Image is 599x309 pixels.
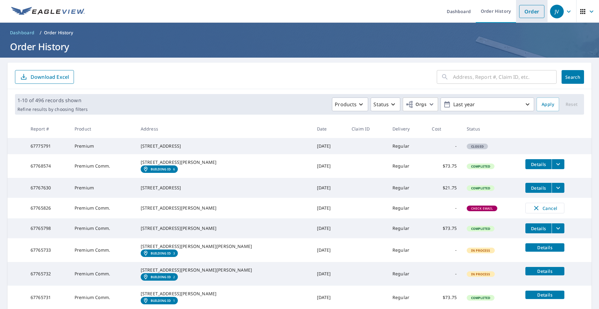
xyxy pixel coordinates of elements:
[532,204,558,212] span: Cancel
[70,178,136,198] td: Premium
[26,154,70,178] td: 67768574
[141,185,307,191] div: [STREET_ADDRESS]
[26,238,70,262] td: 67765733
[427,154,462,178] td: $73.75
[312,198,347,218] td: [DATE]
[441,97,534,111] button: Last year
[347,120,387,138] th: Claim ID
[141,267,307,273] div: [STREET_ADDRESS][PERSON_NAME][PERSON_NAME]
[141,250,178,257] a: Building ID3
[373,101,389,108] p: Status
[525,223,552,233] button: detailsBtn-67765798
[467,164,494,169] span: Completed
[387,138,427,154] td: Regular
[151,275,171,279] em: Building ID
[31,74,69,80] p: Download Excel
[70,154,136,178] td: Premium Comm.
[467,248,494,253] span: In Process
[141,225,307,231] div: [STREET_ADDRESS][PERSON_NAME]
[151,299,171,302] em: Building ID
[332,97,368,111] button: Products
[312,238,347,262] td: [DATE]
[70,238,136,262] td: Premium Comm.
[312,178,347,198] td: [DATE]
[70,198,136,218] td: Premium Comm.
[427,198,462,218] td: -
[467,226,494,231] span: Completed
[141,159,307,165] div: [STREET_ADDRESS][PERSON_NAME]
[406,101,426,108] span: Orgs
[387,218,427,238] td: Regular
[335,101,357,108] p: Products
[26,138,70,154] td: 67775791
[427,178,462,198] td: $21.75
[525,159,552,169] button: detailsBtn-67768574
[467,272,494,276] span: In Process
[17,107,88,112] p: Refine results by choosing filters
[371,97,400,111] button: Status
[427,120,462,138] th: Cost
[40,29,41,36] li: /
[542,101,554,108] span: Apply
[552,223,564,233] button: filesDropdownBtn-67765798
[141,297,178,304] a: Building ID1
[26,262,70,286] td: 67765732
[141,291,307,297] div: [STREET_ADDRESS][PERSON_NAME]
[529,161,548,167] span: Details
[70,120,136,138] th: Product
[387,178,427,198] td: Regular
[312,120,347,138] th: Date
[7,40,592,53] h1: Order History
[550,5,564,18] div: JV
[17,97,88,104] p: 1-10 of 496 records shown
[26,198,70,218] td: 67765826
[312,262,347,286] td: [DATE]
[312,218,347,238] td: [DATE]
[427,218,462,238] td: $73.75
[387,120,427,138] th: Delivery
[567,74,579,80] span: Search
[403,97,438,111] button: Orgs
[312,138,347,154] td: [DATE]
[387,262,427,286] td: Regular
[141,205,307,211] div: [STREET_ADDRESS][PERSON_NAME]
[529,268,561,274] span: Details
[151,167,171,171] em: Building ID
[427,262,462,286] td: -
[525,243,564,252] button: detailsBtn-67765733
[552,183,564,193] button: filesDropdownBtn-67767630
[70,138,136,154] td: Premium
[525,183,552,193] button: detailsBtn-67767630
[15,70,74,84] button: Download Excel
[10,30,35,36] span: Dashboard
[519,5,544,18] a: Order
[529,185,548,191] span: Details
[387,238,427,262] td: Regular
[44,30,73,36] p: Order History
[70,262,136,286] td: Premium Comm.
[11,7,85,16] img: EV Logo
[26,120,70,138] th: Report #
[136,120,312,138] th: Address
[525,291,564,299] button: detailsBtn-67765731
[525,267,564,275] button: detailsBtn-67765732
[552,159,564,169] button: filesDropdownBtn-67768574
[312,154,347,178] td: [DATE]
[427,238,462,262] td: -
[141,143,307,149] div: [STREET_ADDRESS]
[467,206,497,211] span: Check Email
[525,203,564,213] button: Cancel
[26,218,70,238] td: 67765798
[7,28,592,38] nav: breadcrumb
[529,292,561,298] span: Details
[387,154,427,178] td: Regular
[529,226,548,231] span: Details
[467,296,494,300] span: Completed
[537,97,559,111] button: Apply
[562,70,584,84] button: Search
[141,243,307,250] div: [STREET_ADDRESS][PERSON_NAME][PERSON_NAME]
[462,120,520,138] th: Status
[70,218,136,238] td: Premium Comm.
[451,99,524,110] p: Last year
[26,178,70,198] td: 67767630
